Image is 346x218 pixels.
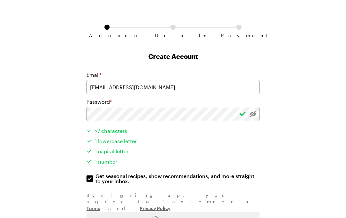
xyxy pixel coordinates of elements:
label: Password [86,98,112,106]
span: 1 lowercase letter [95,138,137,144]
a: Terms [86,205,100,211]
ol: Subscription checkout form navigation [86,25,259,33]
a: Privacy Policy [140,205,170,211]
span: Get seasonal recipes, show recommendations, and more straight to your inbox. [95,174,260,184]
label: Email [86,71,102,79]
span: Account [89,33,125,38]
h1: Create Account [86,52,259,61]
span: 1 number [95,159,117,165]
div: By signing up , you agree to Tastemade's and . [86,192,259,212]
span: 1 capital letter [95,149,128,155]
span: >7 characters [95,128,127,134]
span: Details [155,33,191,38]
input: Get seasonal recipes, show recommendations, and more straight to your inbox. [86,176,93,182]
span: Payment [221,33,257,38]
